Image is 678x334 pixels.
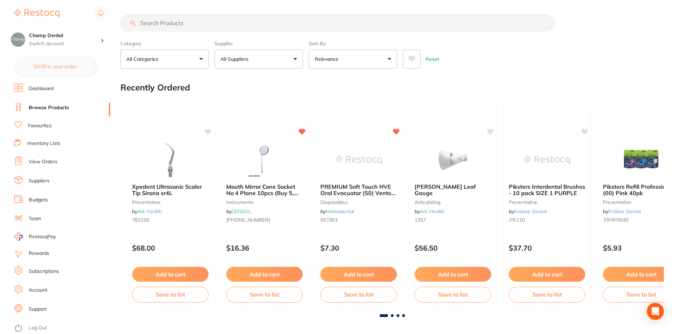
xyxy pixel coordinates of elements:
[415,287,491,302] button: Save to list
[29,250,49,257] a: Rewards
[423,49,441,69] button: Reset
[618,142,664,178] img: Piksters Refill Professional (00) Pink 40pk
[14,323,108,334] button: Log Out
[415,267,491,282] button: Add to cart
[336,142,382,178] img: PREMIUM Soft Touch HVE Oral Evacuator (50) Vented Soft Blue Tip
[509,199,585,205] small: preventative
[509,244,585,252] p: $37.70
[147,142,193,178] img: Xpedent Ultrasonic Scaler Tip Sirona sr4L
[11,33,25,47] img: Chomp Dental
[608,208,641,215] a: Erskine Dental
[137,208,162,215] a: Ark Health
[226,287,303,302] button: Save to list
[120,40,209,47] label: Category
[29,177,50,184] a: Suppliers
[29,32,101,39] h4: Chomp Dental
[430,142,476,178] img: Huffman Leaf Gauge
[509,217,585,223] small: .PK110
[29,104,69,111] a: Browse Products
[120,49,209,69] button: All Categories
[132,217,209,223] small: 782226
[320,267,397,282] button: Add to cart
[320,217,397,223] small: 6ST001
[415,244,491,252] p: $56.50
[415,208,444,215] span: by
[215,49,303,69] button: All Suppliers
[309,40,397,47] label: Sort By
[226,199,303,205] small: instruments
[29,268,59,275] a: Subscriptions
[509,208,547,215] span: by
[120,83,190,93] h2: Recently Ordered
[29,85,53,92] a: Dashboard
[415,183,491,197] b: Huffman Leaf Gauge
[29,233,56,240] span: RestocqPay
[14,58,96,75] button: $0.00 in your order
[514,208,547,215] a: Erskine Dental
[132,267,209,282] button: Add to cart
[232,208,251,215] a: DENSOL
[29,40,101,47] p: Switch account
[132,183,209,197] b: Xpedent Ultrasonic Scaler Tip Sirona sr4L
[315,55,341,63] p: Relevance
[226,267,303,282] button: Add to cart
[320,244,397,252] p: $7.30
[14,9,59,18] img: Restocq Logo
[221,55,251,63] p: All Suppliers
[29,306,47,313] a: Support
[420,208,444,215] a: Ark Health
[241,142,287,178] img: Mouth Mirror Cone Socket No 4 Plane 10pcs (Buy 5, get 1 free)
[603,208,641,215] span: by
[132,287,209,302] button: Save to list
[120,14,555,32] input: Search Products
[29,215,41,222] a: Team
[29,287,47,294] a: Account
[320,183,397,197] b: PREMIUM Soft Touch HVE Oral Evacuator (50) Vented Soft Blue Tip
[226,244,303,252] p: $16.36
[29,158,57,165] a: View Orders
[326,208,354,215] a: Matrixdental
[320,199,397,205] small: disposables
[14,233,23,241] img: RestocqPay
[14,233,56,241] a: RestocqPay
[309,49,397,69] button: Relevance
[320,208,354,215] span: by
[27,140,61,147] a: Inventory Lists
[415,199,491,205] small: articulating
[647,303,664,320] div: Open Intercom Messenger
[29,197,48,204] a: Budgets
[132,244,209,252] p: $68.00
[28,122,52,129] a: Favourites
[226,183,303,197] b: Mouth Mirror Cone Socket No 4 Plane 10pcs (Buy 5, get 1 free)
[126,55,161,63] p: All Categories
[509,267,585,282] button: Add to cart
[226,208,251,215] span: by
[29,324,47,332] a: Log Out
[415,217,491,223] small: 1357
[320,287,397,302] button: Save to list
[509,183,585,197] b: Piksters Interdental Brushes - 10 pack SIZE 1 PURPLE
[509,287,585,302] button: Save to list
[14,5,59,22] a: Restocq Logo
[226,217,303,223] small: [PHONE_NUMBER]
[524,142,570,178] img: Piksters Interdental Brushes - 10 pack SIZE 1 PURPLE
[132,199,209,205] small: preventative
[132,208,162,215] span: by
[215,40,303,47] label: Supplier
